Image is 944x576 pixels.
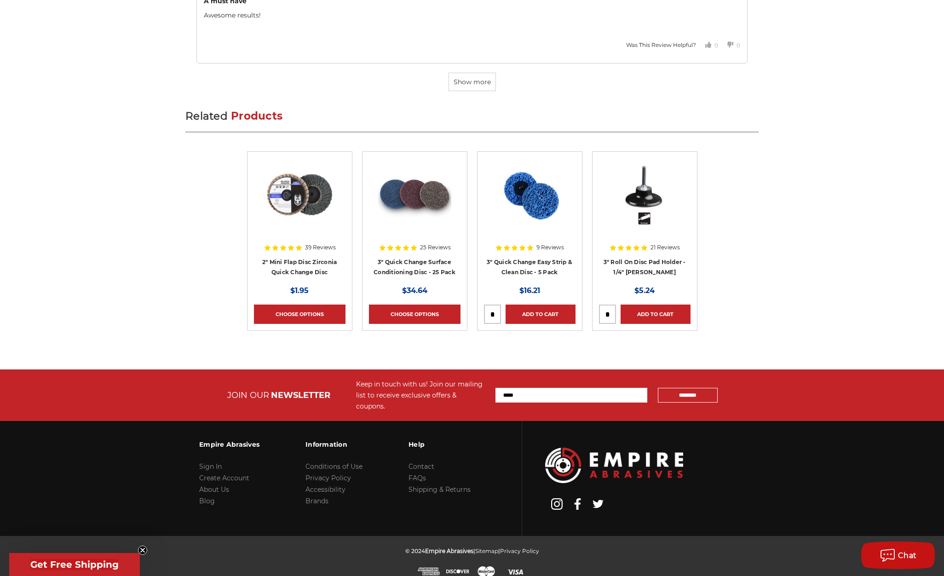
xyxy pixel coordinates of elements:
a: Blog [199,497,215,505]
span: $34.64 [402,286,427,295]
a: Sign In [199,462,222,471]
a: FAQs [409,474,426,482]
a: 3" Roll On Disc Pad Holder - 1/4" [PERSON_NAME] [604,259,686,276]
span: Show more [454,78,491,86]
button: Show more [449,73,496,91]
span: Chat [898,551,917,560]
button: Close teaser [138,546,147,555]
img: Empire Abrasives Logo Image [545,448,683,483]
img: 3 inch blue strip it quick change discs by BHA [493,158,567,232]
button: Votes Up [696,34,718,56]
span: $1.95 [290,286,309,295]
span: 9 Reviews [536,245,564,250]
a: 3" Quick Change Easy Strip & Clean Disc - 5 Pack [487,259,572,276]
span: $16.21 [519,286,540,295]
a: 3 inch blue strip it quick change discs by BHA [484,158,576,246]
a: 3" Roll On Disc Pad Holder - 1/4" Shank [599,158,691,246]
p: © 2024 | | [405,545,539,557]
span: Get Free Shipping [30,559,119,570]
img: 3-inch surface conditioning quick change disc by Black Hawk Abrasives [378,158,451,232]
span: 39 Reviews [305,245,336,250]
span: Products [231,109,282,122]
div: Keep in touch with us! Join our mailing list to receive exclusive offers & coupons. [356,379,486,412]
a: Sitemap [475,547,498,554]
div: Was This Review Helpful? [626,41,696,49]
a: 3" Quick Change Surface Conditioning Disc - 25 Pack [374,259,455,276]
h3: Help [409,435,471,454]
a: About Us [199,485,229,494]
a: 3-inch surface conditioning quick change disc by Black Hawk Abrasives [369,158,460,246]
a: Add to Cart [621,305,691,324]
img: 3" Roll On Disc Pad Holder - 1/4" Shank [608,158,681,232]
a: Black Hawk Abrasives 2-inch Zirconia Flap Disc with 60 Grit Zirconia for Smooth Finishing [254,158,345,246]
span: $5.24 [634,286,655,295]
span: 0 [737,42,740,49]
a: Add to Cart [506,305,576,324]
span: 25 Reviews [420,245,451,250]
span: JOIN OUR [227,390,269,400]
span: 0 [714,42,718,49]
h3: Empire Abrasives [199,435,259,454]
span: NEWSLETTER [271,390,330,400]
h3: Information [305,435,363,454]
a: Conditions of Use [305,462,363,471]
a: Choose Options [254,305,345,324]
span: Related [185,109,228,122]
a: Choose Options [369,305,460,324]
a: Privacy Policy [305,474,351,482]
button: Chat [861,541,935,569]
img: Black Hawk Abrasives 2-inch Zirconia Flap Disc with 60 Grit Zirconia for Smooth Finishing [263,158,336,232]
a: Shipping & Returns [409,485,471,494]
a: Privacy Policy [500,547,539,554]
div: Get Free ShippingClose teaser [9,553,140,576]
span: Awesome results! [204,11,261,19]
a: Contact [409,462,434,471]
a: Brands [305,497,328,505]
a: Create Account [199,474,249,482]
a: 2" Mini Flap Disc Zirconia Quick Change Disc [262,259,337,276]
span: 21 Reviews [650,245,680,250]
a: Accessibility [305,485,345,494]
button: Votes Down [718,34,740,56]
span: Empire Abrasives [425,547,473,554]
